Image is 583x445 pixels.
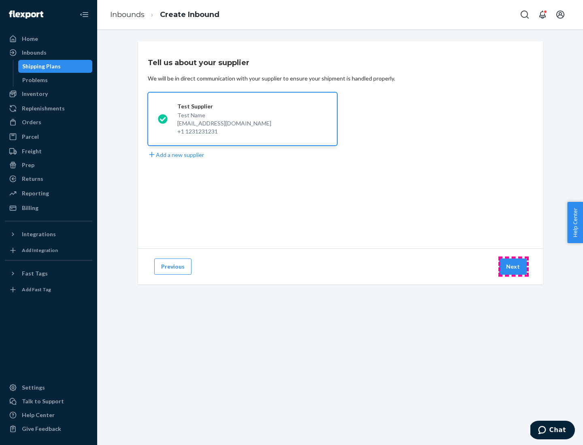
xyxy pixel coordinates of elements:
[5,116,92,129] a: Orders
[5,422,92,435] button: Give Feedback
[5,409,92,422] a: Help Center
[499,259,527,275] button: Next
[22,397,64,405] div: Talk to Support
[567,202,583,243] button: Help Center
[22,62,61,70] div: Shipping Plans
[5,32,92,45] a: Home
[5,201,92,214] a: Billing
[110,10,145,19] a: Inbounds
[148,74,395,83] div: We will be in direct communication with your supplier to ensure your shipment is handled properly.
[22,161,34,169] div: Prep
[517,6,533,23] button: Open Search Box
[5,159,92,172] a: Prep
[5,87,92,100] a: Inventory
[5,244,92,257] a: Add Integration
[22,425,61,433] div: Give Feedback
[5,381,92,394] a: Settings
[5,283,92,296] a: Add Fast Tag
[22,35,38,43] div: Home
[22,247,58,254] div: Add Integration
[22,118,41,126] div: Orders
[160,10,219,19] a: Create Inbound
[18,74,93,87] a: Problems
[22,133,39,141] div: Parcel
[5,395,92,408] button: Talk to Support
[22,175,43,183] div: Returns
[9,11,43,19] img: Flexport logo
[22,90,48,98] div: Inventory
[154,259,191,275] button: Previous
[22,147,42,155] div: Freight
[22,49,47,57] div: Inbounds
[22,204,38,212] div: Billing
[22,189,49,197] div: Reporting
[5,187,92,200] a: Reporting
[552,6,568,23] button: Open account menu
[5,228,92,241] button: Integrations
[5,130,92,143] a: Parcel
[5,102,92,115] a: Replenishments
[22,104,65,112] div: Replenishments
[22,286,51,293] div: Add Fast Tag
[22,269,48,278] div: Fast Tags
[5,46,92,59] a: Inbounds
[22,230,56,238] div: Integrations
[148,150,204,159] button: Add a new supplier
[22,76,48,84] div: Problems
[148,57,249,68] h3: Tell us about your supplier
[22,411,55,419] div: Help Center
[534,6,551,23] button: Open notifications
[530,421,575,441] iframe: Opens a widget where you can chat to one of our agents
[22,384,45,392] div: Settings
[104,3,226,27] ol: breadcrumbs
[5,267,92,280] button: Fast Tags
[5,172,92,185] a: Returns
[18,60,93,73] a: Shipping Plans
[5,145,92,158] a: Freight
[76,6,92,23] button: Close Navigation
